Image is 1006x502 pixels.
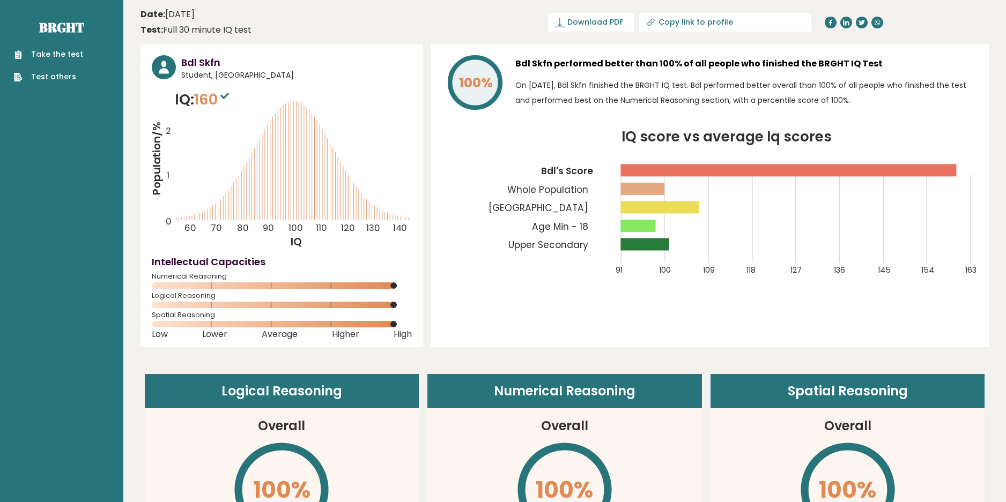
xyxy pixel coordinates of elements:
b: Test: [140,24,163,36]
tspan: 127 [790,265,802,275]
tspan: 100% [459,73,493,92]
p: On [DATE], Bdl Skfn finished the BRGHT IQ test. Bdl performed better overall than 100% of all peo... [515,78,978,108]
tspan: 140 [393,222,408,234]
h3: Bdl Skfn [181,55,412,70]
span: Numerical Reasoning [152,274,412,279]
span: Higher [332,332,359,336]
span: Low [152,332,168,336]
tspan: 118 [747,265,756,275]
tspan: [GEOGRAPHIC_DATA] [489,201,588,214]
tspan: 130 [367,222,381,234]
tspan: IQ [291,234,302,249]
tspan: 100 [660,265,671,275]
tspan: 91 [616,265,623,275]
tspan: Age Min - 18 [532,220,588,233]
h3: Overall [258,416,305,436]
h3: Overall [541,416,588,436]
tspan: Bdl's Score [541,164,593,177]
a: Brght [39,19,84,36]
tspan: 80 [237,222,249,234]
tspan: 110 [316,222,327,234]
tspan: 60 [184,222,196,234]
tspan: 163 [966,265,977,275]
span: Lower [202,332,227,336]
tspan: IQ score vs average Iq scores [622,127,832,146]
span: Student, [GEOGRAPHIC_DATA] [181,70,412,81]
a: Take the test [14,49,83,60]
tspan: 120 [341,222,355,234]
tspan: Whole Population [507,183,588,196]
span: Average [262,332,298,336]
tspan: 136 [834,265,846,275]
b: Date: [140,8,165,20]
header: Spatial Reasoning [711,374,985,408]
time: [DATE] [140,8,195,21]
tspan: 145 [878,265,891,275]
tspan: 0 [166,215,172,228]
tspan: 154 [922,265,935,275]
header: Logical Reasoning [145,374,419,408]
div: Full 30 minute IQ test [140,24,251,36]
a: Download PDF [548,13,634,32]
p: IQ: [175,89,232,110]
h4: Intellectual Capacities [152,254,412,269]
a: Test others [14,71,83,83]
tspan: 70 [211,222,222,234]
tspan: 100 [289,222,304,234]
h3: Overall [824,416,871,436]
tspan: Population/% [149,122,164,196]
tspan: 1 [167,170,169,182]
header: Numerical Reasoning [427,374,702,408]
span: Logical Reasoning [152,294,412,298]
tspan: Upper Secondary [508,238,588,251]
tspan: 2 [166,125,171,137]
h3: Bdl Skfn performed better than 100% of all people who finished the BRGHT IQ Test [515,55,978,72]
tspan: 109 [703,265,715,275]
span: 160 [194,89,232,109]
span: Spatial Reasoning [152,313,412,317]
span: High [394,332,412,336]
tspan: 90 [263,222,274,234]
span: Download PDF [567,17,623,28]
